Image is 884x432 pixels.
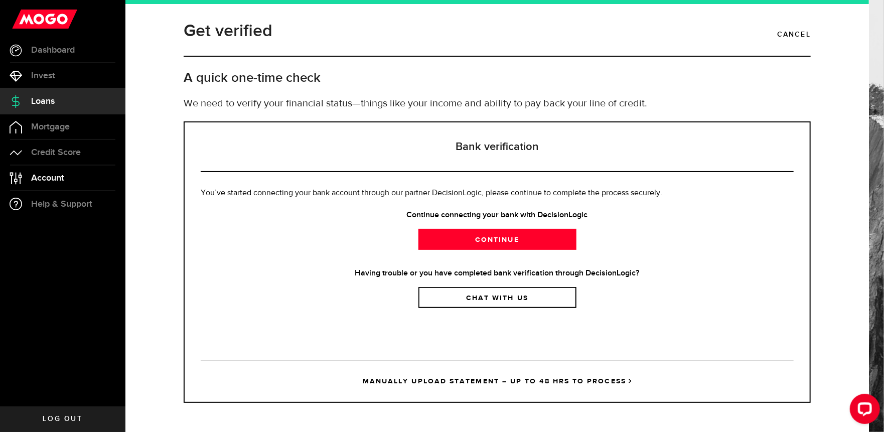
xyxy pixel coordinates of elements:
span: Credit Score [31,148,81,157]
strong: Continue connecting your bank with DecisionLogic [201,209,794,221]
span: Dashboard [31,46,75,55]
strong: Having trouble or you have completed bank verification through DecisionLogic? [201,267,794,279]
h1: Get verified [184,18,272,44]
span: Account [31,174,64,183]
iframe: LiveChat chat widget [842,390,884,432]
span: Invest [31,71,55,80]
a: Continue [418,229,576,250]
p: We need to verify your financial status—things like your income and ability to pay back your line... [184,96,811,111]
h3: Bank verification [201,122,794,172]
a: Cancel [778,26,811,43]
h2: A quick one-time check [184,70,811,86]
span: You’ve started connecting your bank account through our partner DecisionLogic, please continue to... [201,189,662,197]
span: Mortgage [31,122,70,131]
span: Loans [31,97,55,106]
span: Log out [43,415,82,422]
a: Chat with us [418,287,576,308]
span: Help & Support [31,200,92,209]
